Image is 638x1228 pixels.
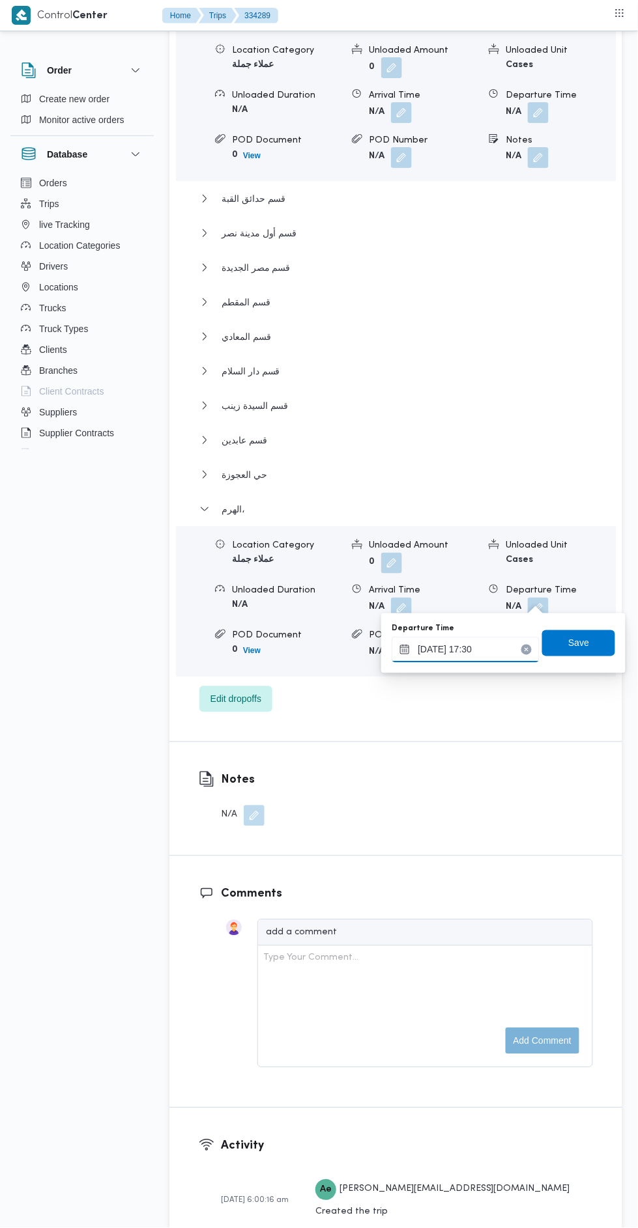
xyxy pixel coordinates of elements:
[238,148,266,163] button: View
[16,89,149,109] button: Create new order
[16,109,149,130] button: Monitor active orders
[232,150,238,159] b: 0
[16,402,149,423] button: Suppliers
[232,601,248,609] b: N/A
[243,151,261,160] b: View
[39,175,67,191] span: Orders
[506,107,521,116] b: N/A
[39,425,114,441] span: Supplier Contracts
[16,339,149,360] button: Clients
[199,225,593,241] button: قسم أول مدينة نصر
[47,63,72,78] h3: Order
[162,8,201,23] button: Home
[199,501,593,517] button: الهرم،
[10,89,154,135] div: Order
[222,501,245,517] span: الهرم،
[39,258,68,274] span: Drivers
[199,467,593,482] button: حي العجوزة
[39,279,78,295] span: Locations
[16,381,149,402] button: Client Contracts
[369,89,478,102] div: Arrival Time
[39,363,78,378] span: Branches
[369,63,375,71] b: 0
[16,193,149,214] button: Trips
[222,467,267,482] span: حي العجوزة
[199,8,237,23] button: Trips
[506,556,533,565] b: Cases
[369,44,478,57] div: Unloaded Amount
[232,646,238,654] b: 0
[232,539,341,553] div: Location Category
[221,772,265,789] h3: Notes
[176,526,616,677] div: الهرم،
[320,1180,332,1201] span: Ae
[542,630,615,656] button: Save
[16,173,149,193] button: Orders
[39,404,77,420] span: Suppliers
[39,196,59,212] span: Trips
[39,238,121,253] span: Location Categories
[39,321,88,337] span: Truck Types
[238,643,266,659] button: View
[369,629,478,643] div: POD Number
[234,8,278,23] button: 334289
[16,443,149,464] button: Devices
[199,398,593,413] button: قسم السيدة زينب
[232,629,341,643] div: POD Document
[222,398,289,413] span: قسم السيدة زينب
[392,637,540,663] input: Press the down key to open a popover containing a calendar.
[506,1028,579,1054] button: Add comment
[232,61,274,69] b: عملاء جملة
[369,584,478,598] div: Arrival Time
[506,539,615,553] div: Unloaded Unit
[369,648,384,656] b: N/A
[39,217,90,232] span: live Tracking
[221,1137,593,1155] h3: Activity
[222,260,291,275] span: قسم مصر الجديدة
[39,446,72,462] span: Devices
[315,1180,336,1201] div: Ahmed.ebrahim@illa.com.eg
[39,300,66,316] span: Trucks
[16,277,149,298] button: Locations
[369,133,478,147] div: POD Number
[232,105,248,114] b: N/A
[506,133,615,147] div: Notes
[221,805,265,826] div: N/A
[568,635,589,651] span: Save
[39,342,67,357] span: Clients
[369,558,375,566] b: 0
[369,152,384,161] b: N/A
[199,260,593,275] button: قسم مصر الجديدة
[232,89,341,102] div: Unloaded Duration
[315,1178,593,1223] div: Created the trip
[221,886,593,903] h3: Comments
[39,91,109,107] span: Create new order
[232,133,341,147] div: POD Document
[47,147,87,162] h3: Database
[221,1197,289,1205] span: [DATE] 6:00:16 am
[506,44,615,57] div: Unloaded Unit
[506,152,521,161] b: N/A
[243,647,261,656] b: View
[39,112,124,128] span: Monitor active orders
[266,926,340,940] div: add a comment
[16,318,149,339] button: Truck Types
[199,329,593,344] button: قسم المعادي
[514,1033,572,1049] span: Add comment
[222,191,286,206] span: قسم حدائق القبة
[16,360,149,381] button: Branches
[340,1185,570,1193] span: [PERSON_NAME][EMAIL_ADDRESS][DOMAIN_NAME]
[10,173,154,454] div: Database
[369,603,384,611] b: N/A
[12,6,31,25] img: X8yXhbKr1z7QwAAAABJRU5ErkJggg==
[263,951,358,965] div: Type Your Comment...
[232,44,341,57] div: Location Category
[16,423,149,443] button: Supplier Contracts
[222,225,297,241] span: قسم أول مدينة نصر
[16,235,149,256] button: Location Categories
[176,31,616,181] div: قسم شبرا
[21,147,143,162] button: Database
[506,89,615,102] div: Departure Time
[521,645,532,655] button: Clear input
[199,432,593,448] button: قسم عابدين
